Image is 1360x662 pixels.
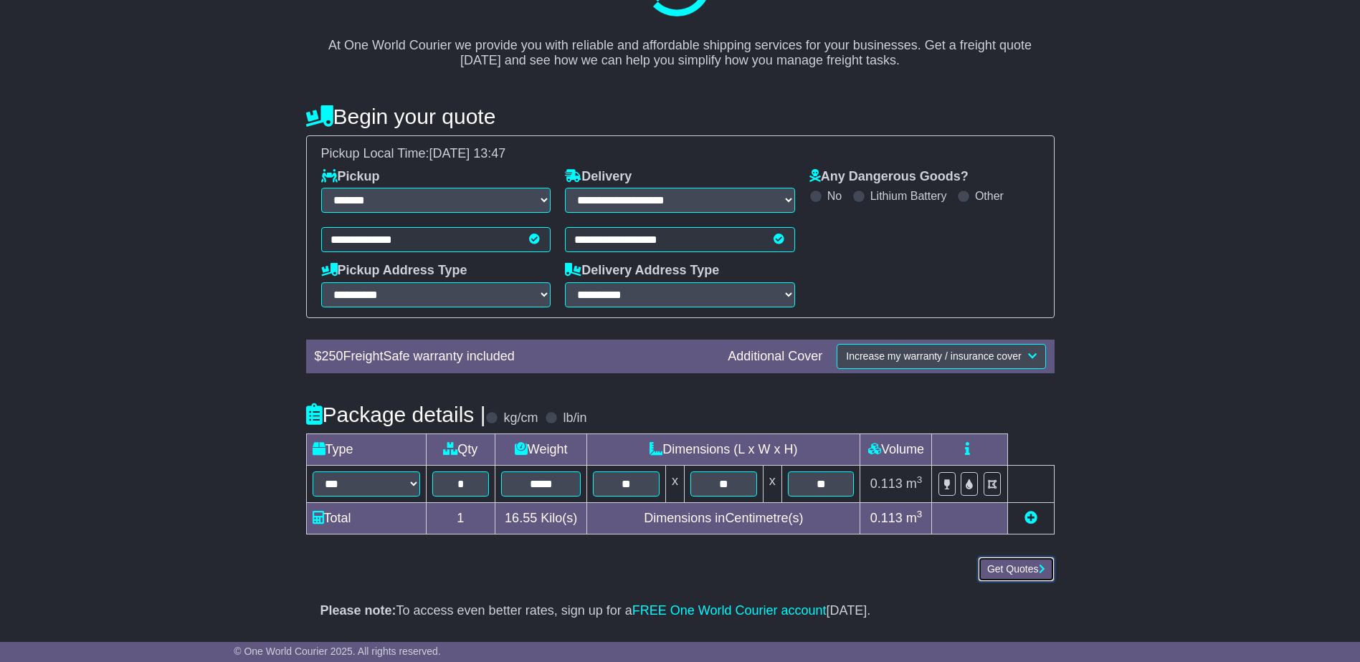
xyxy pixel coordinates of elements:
[320,603,396,618] strong: Please note:
[870,476,903,491] span: 0.113
[632,603,827,618] a: FREE One World Courier account
[837,344,1045,369] button: Increase my warranty / insurance cover
[505,511,537,525] span: 16.55
[495,503,587,534] td: Kilo(s)
[426,434,495,466] td: Qty
[917,474,923,485] sup: 3
[503,411,538,426] label: kg/cm
[320,22,1040,69] p: At One World Courier we provide you with reliable and affordable shipping services for your busin...
[322,349,343,363] span: 250
[306,434,426,466] td: Type
[563,411,586,426] label: lb/in
[308,349,721,365] div: $ FreightSafe warranty included
[846,350,1021,362] span: Increase my warranty / insurance cover
[763,466,781,503] td: x
[978,557,1055,582] button: Get Quotes
[565,263,719,279] label: Delivery Address Type
[234,646,441,657] span: © One World Courier 2025. All rights reserved.
[917,509,923,519] sup: 3
[1024,511,1037,525] a: Add new item
[321,263,467,279] label: Pickup Address Type
[565,169,632,185] label: Delivery
[827,189,842,203] label: No
[306,105,1055,128] h4: Begin your quote
[320,603,1040,619] p: To access even better rates, sign up for a [DATE].
[429,146,506,160] span: [DATE] 13:47
[721,349,829,365] div: Additional Cover
[906,476,923,491] span: m
[426,503,495,534] td: 1
[306,503,426,534] td: Total
[321,169,380,185] label: Pickup
[666,466,685,503] td: x
[306,403,486,426] h4: Package details |
[870,189,947,203] label: Lithium Battery
[860,434,932,466] td: Volume
[495,434,587,466] td: Weight
[809,169,969,185] label: Any Dangerous Goods?
[975,189,1004,203] label: Other
[314,146,1047,162] div: Pickup Local Time:
[587,434,860,466] td: Dimensions (L x W x H)
[587,503,860,534] td: Dimensions in Centimetre(s)
[870,511,903,525] span: 0.113
[906,511,923,525] span: m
